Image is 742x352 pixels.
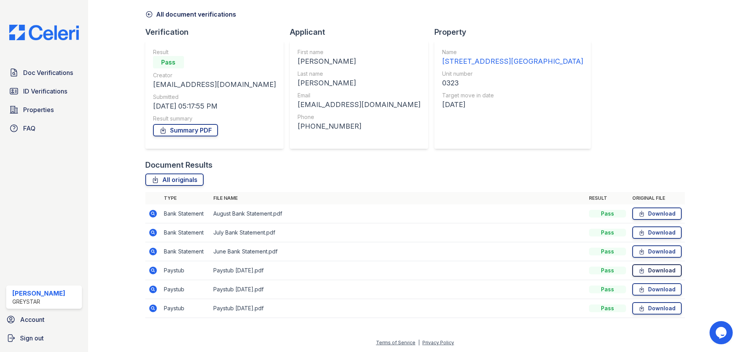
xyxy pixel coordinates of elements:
div: [EMAIL_ADDRESS][DOMAIN_NAME] [298,99,420,110]
div: [PERSON_NAME] [298,56,420,67]
a: ID Verifications [6,83,82,99]
div: First name [298,48,420,56]
div: [EMAIL_ADDRESS][DOMAIN_NAME] [153,79,276,90]
td: Bank Statement [161,223,210,242]
th: Result [586,192,629,204]
div: Applicant [290,27,434,37]
div: Verification [145,27,290,37]
div: Pass [589,210,626,218]
div: Target move in date [442,92,583,99]
iframe: chat widget [710,321,734,344]
a: Download [632,264,682,277]
div: [DATE] 05:17:55 PM [153,101,276,112]
div: Result summary [153,115,276,122]
div: [PERSON_NAME] [298,78,420,88]
div: Pass [589,286,626,293]
td: August Bank Statement.pdf [210,204,586,223]
a: Download [632,283,682,296]
span: Properties [23,105,54,114]
th: File name [210,192,586,204]
td: Paystub [DATE].pdf [210,280,586,299]
a: Sign out [3,330,85,346]
td: Paystub [161,261,210,280]
a: Download [632,302,682,315]
div: Pass [589,304,626,312]
td: Paystub [DATE].pdf [210,299,586,318]
div: Phone [298,113,420,121]
td: Paystub [161,299,210,318]
div: Document Results [145,160,213,170]
div: Submitted [153,93,276,101]
div: [STREET_ADDRESS][GEOGRAPHIC_DATA] [442,56,583,67]
a: Terms of Service [376,340,415,345]
div: Property [434,27,597,37]
span: Sign out [20,333,44,343]
a: Doc Verifications [6,65,82,80]
div: [DATE] [442,99,583,110]
td: July Bank Statement.pdf [210,223,586,242]
div: Pass [589,229,626,236]
span: FAQ [23,124,36,133]
a: All document verifications [145,10,236,19]
span: Account [20,315,44,324]
div: Creator [153,71,276,79]
a: Name [STREET_ADDRESS][GEOGRAPHIC_DATA] [442,48,583,67]
div: Name [442,48,583,56]
a: Properties [6,102,82,117]
a: Download [632,245,682,258]
div: [PERSON_NAME] [12,289,65,298]
td: Paystub [DATE].pdf [210,261,586,280]
div: Email [298,92,420,99]
img: CE_Logo_Blue-a8612792a0a2168367f1c8372b55b34899dd931a85d93a1a3d3e32e68fde9ad4.png [3,25,85,40]
span: Doc Verifications [23,68,73,77]
div: Pass [589,248,626,255]
div: | [418,340,420,345]
div: Greystar [12,298,65,306]
a: Download [632,207,682,220]
a: Privacy Policy [422,340,454,345]
td: Bank Statement [161,242,210,261]
div: 0323 [442,78,583,88]
a: Download [632,226,682,239]
td: Bank Statement [161,204,210,223]
div: Pass [153,56,184,68]
a: Account [3,312,85,327]
a: Summary PDF [153,124,218,136]
th: Original file [629,192,685,204]
div: Result [153,48,276,56]
td: June Bank Statement.pdf [210,242,586,261]
div: Unit number [442,70,583,78]
th: Type [161,192,210,204]
div: [PHONE_NUMBER] [298,121,420,132]
div: Last name [298,70,420,78]
td: Paystub [161,280,210,299]
a: All originals [145,173,204,186]
a: FAQ [6,121,82,136]
div: Pass [589,267,626,274]
span: ID Verifications [23,87,67,96]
